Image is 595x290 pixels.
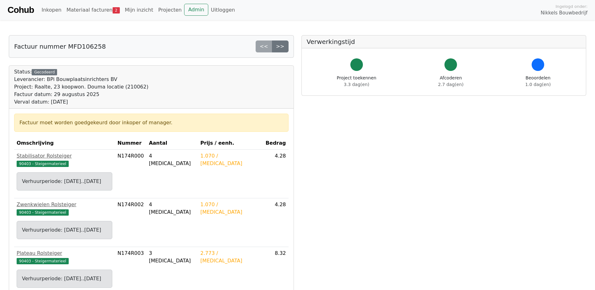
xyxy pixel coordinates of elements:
td: N174R000 [115,150,146,198]
a: Projecten [156,4,184,16]
h5: Verwerkingstijd [307,38,581,46]
h5: Factuur nummer MFD106258 [14,43,106,50]
div: Factuur datum: 29 augustus 2025 [14,91,148,98]
div: Verhuurperiode: [DATE]..[DATE] [22,178,107,185]
a: Admin [184,4,208,16]
div: 2.773 / [MEDICAL_DATA] [200,250,261,265]
a: >> [272,40,289,52]
th: Aantal [146,137,198,150]
div: Stabilisator Rolsteiger [17,152,112,160]
th: Omschrijving [14,137,115,150]
div: 4 [MEDICAL_DATA] [149,201,195,216]
a: Materiaal facturen2 [64,4,122,16]
div: Factuur moet worden goedgekeurd door inkoper of manager. [19,119,283,126]
span: 2 [113,7,120,13]
span: 2.7 dag(en) [438,82,464,87]
a: Uitloggen [208,4,237,16]
div: Verhuurperiode: [DATE]..[DATE] [22,226,107,234]
div: 1.070 / [MEDICAL_DATA] [200,152,261,167]
div: Status: [14,68,148,106]
span: Nikkels Bouwbedrijf [541,9,587,17]
th: Bedrag [263,137,289,150]
div: Plateau Rolsteiger [17,250,112,257]
div: Zwenkwielen Rolsteiger [17,201,112,208]
span: Ingelogd onder: [555,3,587,9]
div: 4 [MEDICAL_DATA] [149,152,195,167]
td: N174R002 [115,198,146,247]
span: 90403 - Steigermaterieel [17,209,69,216]
div: Project toekennen [337,75,376,88]
a: Cohub [8,3,34,18]
div: Beoordelen [525,75,551,88]
div: 3 [MEDICAL_DATA] [149,250,195,265]
td: 4.28 [263,150,289,198]
td: 4.28 [263,198,289,247]
div: Afcoderen [438,75,464,88]
span: 90403 - Steigermaterieel [17,161,69,167]
th: Prijs / eenh. [198,137,263,150]
div: Gecodeerd [32,69,57,75]
a: Zwenkwielen Rolsteiger90403 - Steigermaterieel [17,201,112,216]
a: Stabilisator Rolsteiger90403 - Steigermaterieel [17,152,112,167]
div: Project: Raalte, 23 koopwon. Douma locatie (210062) [14,83,148,91]
a: Inkopen [39,4,64,16]
a: Plateau Rolsteiger90403 - Steigermaterieel [17,250,112,265]
span: 90403 - Steigermaterieel [17,258,69,264]
span: 3.3 dag(en) [344,82,369,87]
div: Leverancier: BPi Bouwplaatsinrichters BV [14,76,148,83]
div: Verval datum: [DATE] [14,98,148,106]
th: Nummer [115,137,146,150]
div: 1.070 / [MEDICAL_DATA] [200,201,261,216]
span: 1.0 dag(en) [525,82,551,87]
div: Verhuurperiode: [DATE]..[DATE] [22,275,107,282]
a: Mijn inzicht [122,4,156,16]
